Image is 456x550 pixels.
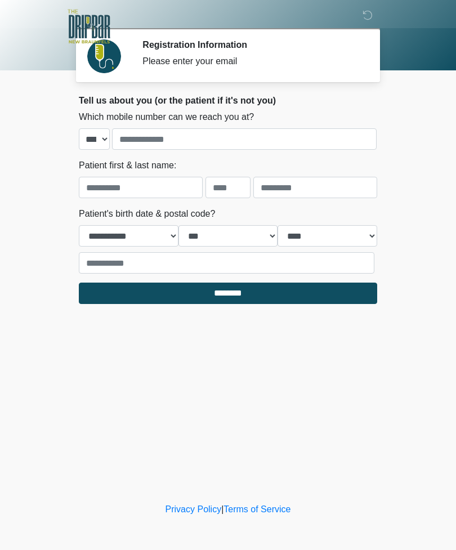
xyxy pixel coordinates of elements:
[79,207,215,221] label: Patient's birth date & postal code?
[87,39,121,73] img: Agent Avatar
[79,110,254,124] label: Which mobile number can we reach you at?
[221,504,223,514] a: |
[142,55,360,68] div: Please enter your email
[68,8,110,45] img: The DRIPBaR - New Braunfels Logo
[79,159,176,172] label: Patient first & last name:
[79,95,377,106] h2: Tell us about you (or the patient if it's not you)
[223,504,290,514] a: Terms of Service
[166,504,222,514] a: Privacy Policy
